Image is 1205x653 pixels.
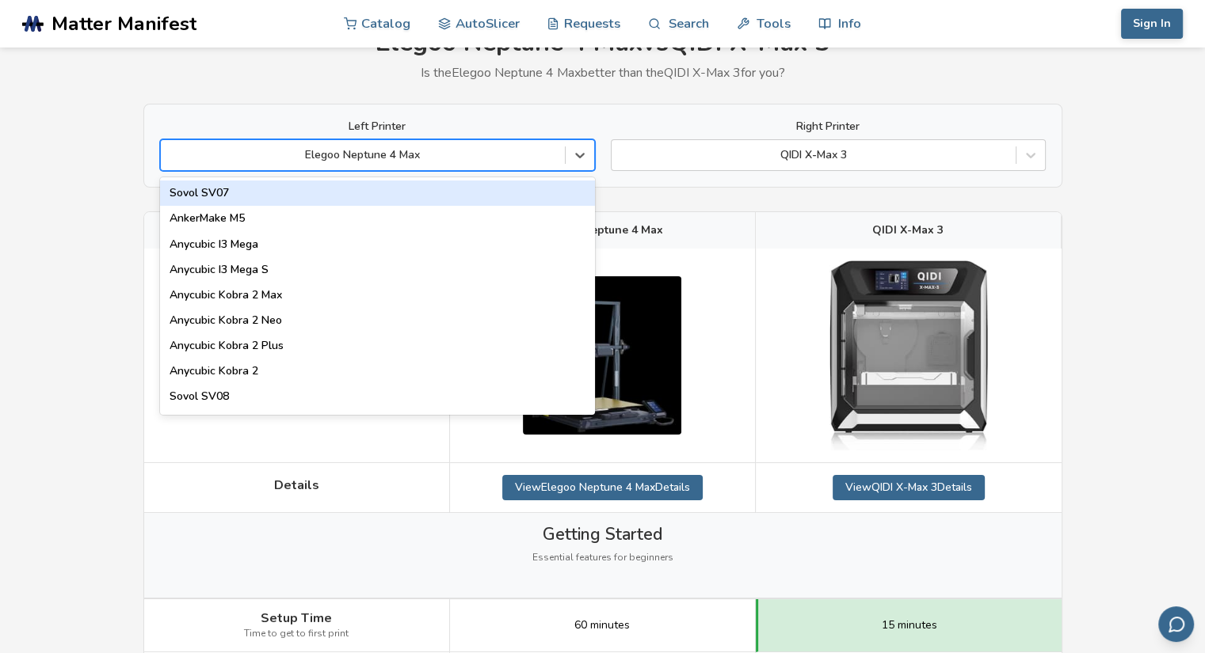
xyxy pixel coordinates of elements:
h1: Elegoo Neptune 4 Max vs QIDI X-Max 3 [143,28,1062,58]
span: Time to get to first print [244,628,349,640]
img: QIDI X-Max 3 [829,260,988,450]
a: ViewElegoo Neptune 4 MaxDetails [502,475,703,500]
div: Anycubic Kobra 2 Neo [160,308,595,333]
a: ViewQIDI X-Max 3Details [833,475,985,500]
span: Matter Manifest [51,13,196,35]
div: Anycubic Kobra 2 [160,359,595,384]
img: Elegoo Neptune 4 Max [523,276,681,435]
div: Anycubic I3 Mega S [160,257,595,283]
span: Details [274,478,319,492]
div: AnkerMake M5 [160,206,595,231]
span: Setup Time [261,611,332,625]
div: Anycubic Kobra 2 Max [160,283,595,308]
span: Getting Started [543,525,662,544]
input: Elegoo Neptune 4 MaxSovol SV07AnkerMake M5Anycubic I3 MegaAnycubic I3 Mega SAnycubic Kobra 2 MaxA... [169,149,172,161]
label: Left Printer [160,120,595,133]
p: Is the Elegoo Neptune 4 Max better than the QIDI X-Max 3 for you? [143,66,1062,80]
div: Anycubic Kobra 2 Plus [160,333,595,359]
div: Sovol SV07 [160,180,595,206]
label: Right Printer [611,120,1046,133]
span: QIDI X-Max 3 [872,224,944,237]
div: Sovol SV08 [160,384,595,409]
div: Anycubic I3 Mega [160,232,595,257]
span: 60 minutes [574,619,630,632]
button: Send feedback via email [1158,606,1194,642]
span: 15 minutes [882,619,937,632]
button: Sign In [1121,9,1183,39]
span: Essential features for beginners [532,552,673,564]
span: Elegoo Neptune 4 Max [542,224,663,237]
div: Creality Hi [160,409,595,435]
input: QIDI X-Max 3 [620,149,623,161]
